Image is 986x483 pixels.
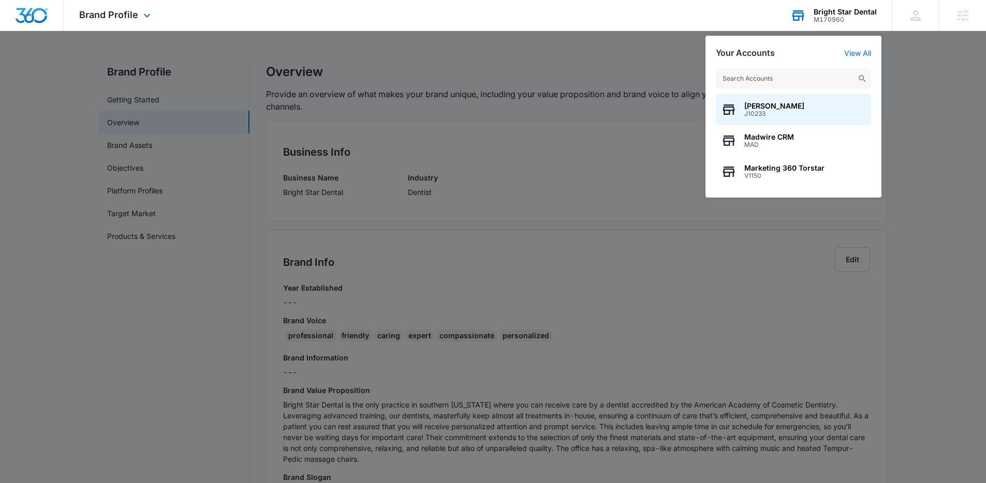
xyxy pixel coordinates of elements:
div: account name [814,8,877,16]
span: MAD [744,141,794,148]
button: Marketing 360 TorstarV1150 [716,156,871,187]
div: account id [814,16,877,23]
span: Madwire CRM [744,133,794,141]
span: V1150 [744,172,825,179]
span: J10233 [744,110,804,117]
button: Madwire CRMMAD [716,125,871,156]
input: Search Accounts [716,68,871,89]
h2: Your Accounts [716,48,775,58]
button: [PERSON_NAME]J10233 [716,94,871,125]
a: View All [844,49,871,57]
span: Brand Profile [79,9,138,20]
span: [PERSON_NAME] [744,102,804,110]
span: Marketing 360 Torstar [744,164,825,172]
